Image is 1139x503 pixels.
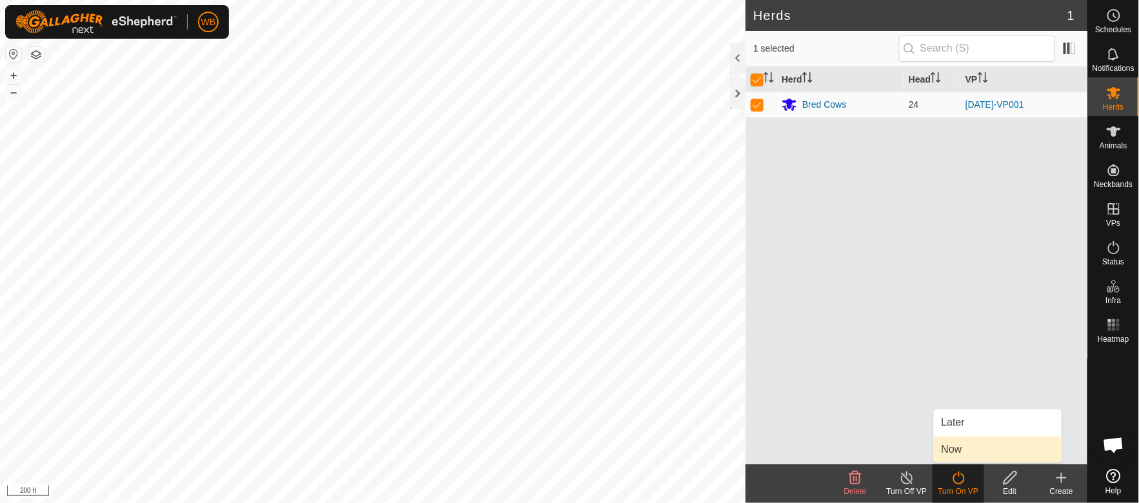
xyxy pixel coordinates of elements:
span: Heatmap [1098,335,1129,343]
span: Now [942,442,962,457]
a: Privacy Policy [322,486,370,498]
span: Notifications [1093,64,1134,72]
span: 1 selected [753,42,898,55]
input: Search (S) [899,35,1055,62]
span: 24 [909,99,919,110]
th: Herd [777,67,904,92]
p-sorticon: Activate to sort [802,74,813,84]
button: – [6,84,21,100]
span: Help [1105,487,1122,495]
p-sorticon: Activate to sort [978,74,988,84]
button: Reset Map [6,46,21,62]
span: Status [1102,258,1124,266]
li: Now [934,437,1062,462]
span: Infra [1105,297,1121,304]
div: Edit [984,486,1036,497]
div: Bred Cows [802,98,846,112]
th: VP [960,67,1087,92]
button: Map Layers [28,47,44,63]
span: Animals [1100,142,1127,150]
li: Later [934,409,1062,435]
div: Turn Off VP [881,486,933,497]
a: [DATE]-VP001 [966,99,1024,110]
span: VPs [1106,219,1120,227]
a: Open chat [1094,426,1133,464]
div: Turn On VP [933,486,984,497]
span: 1 [1067,6,1075,25]
a: Help [1088,464,1139,500]
span: Delete [844,487,867,496]
h2: Herds [753,8,1067,23]
span: Schedules [1095,26,1131,34]
p-sorticon: Activate to sort [764,74,774,84]
span: Herds [1103,103,1124,111]
button: + [6,68,21,83]
span: WB [201,15,216,29]
span: Later [942,415,965,430]
img: Gallagher Logo [15,10,177,34]
a: Contact Us [386,486,424,498]
div: Create [1036,486,1087,497]
th: Head [904,67,960,92]
span: Neckbands [1094,181,1133,188]
p-sorticon: Activate to sort [931,74,941,84]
